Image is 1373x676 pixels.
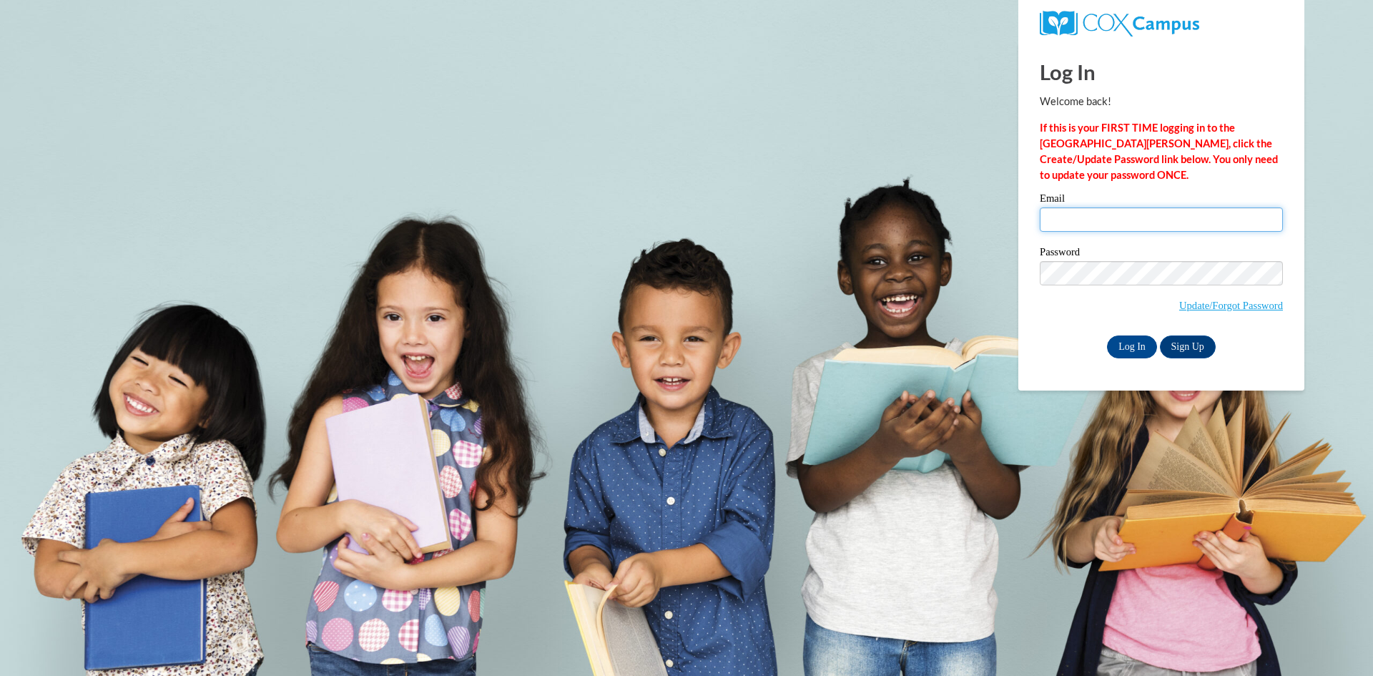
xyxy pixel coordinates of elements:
input: Log In [1107,335,1157,358]
a: COX Campus [1040,16,1199,29]
p: Welcome back! [1040,94,1283,109]
a: Update/Forgot Password [1179,300,1283,311]
h1: Log In [1040,57,1283,87]
strong: If this is your FIRST TIME logging in to the [GEOGRAPHIC_DATA][PERSON_NAME], click the Create/Upd... [1040,122,1278,181]
img: COX Campus [1040,11,1199,36]
label: Email [1040,193,1283,207]
a: Sign Up [1160,335,1216,358]
label: Password [1040,247,1283,261]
